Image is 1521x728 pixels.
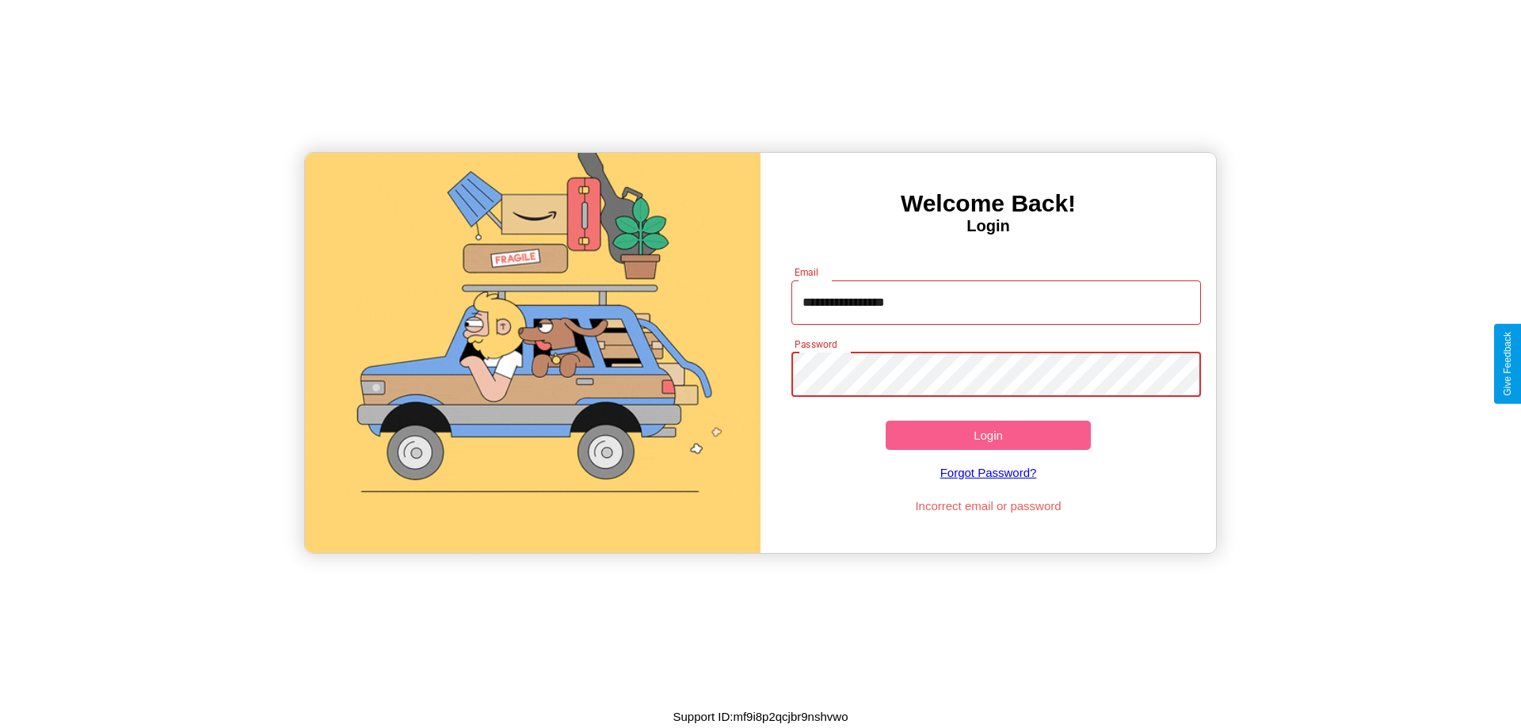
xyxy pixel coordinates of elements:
label: Password [795,337,837,351]
p: Support ID: mf9i8p2qcjbr9nshvwo [673,706,848,727]
h3: Welcome Back! [760,190,1216,217]
h4: Login [760,217,1216,235]
p: Incorrect email or password [783,495,1194,516]
button: Login [886,421,1091,450]
div: Give Feedback [1502,332,1513,396]
label: Email [795,265,819,279]
a: Forgot Password? [783,450,1194,495]
img: gif [305,153,760,553]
